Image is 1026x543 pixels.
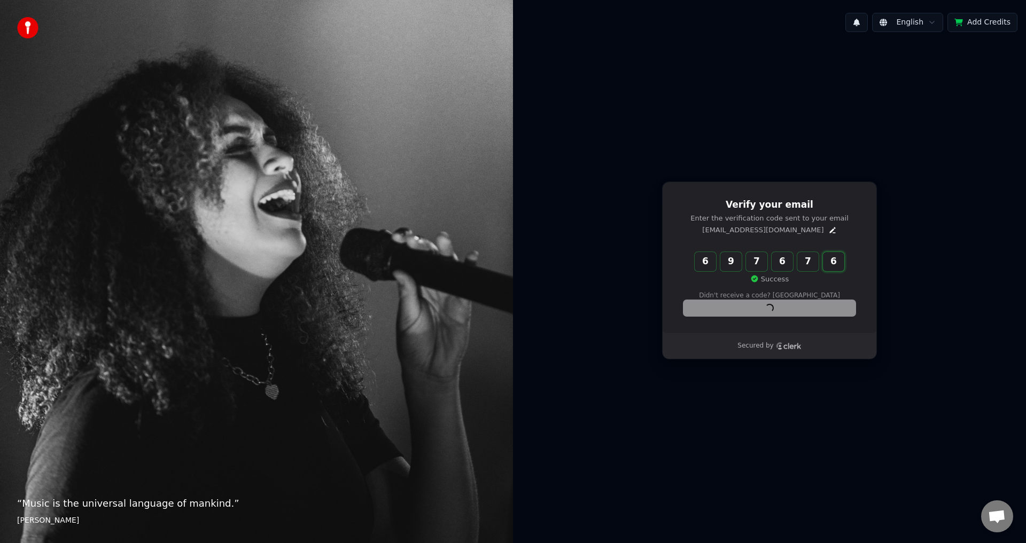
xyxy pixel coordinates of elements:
[981,500,1013,532] div: Open chat
[683,199,856,211] h1: Verify your email
[17,17,38,38] img: youka
[683,214,856,223] p: Enter the verification code sent to your email
[750,274,789,284] p: Success
[695,252,866,271] input: Enter verification code
[737,342,773,350] p: Secured by
[776,342,802,350] a: Clerk logo
[17,515,496,526] footer: [PERSON_NAME]
[702,225,823,235] p: [EMAIL_ADDRESS][DOMAIN_NAME]
[947,13,1017,32] button: Add Credits
[828,226,837,234] button: Edit
[17,496,496,511] p: “ Music is the universal language of mankind. ”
